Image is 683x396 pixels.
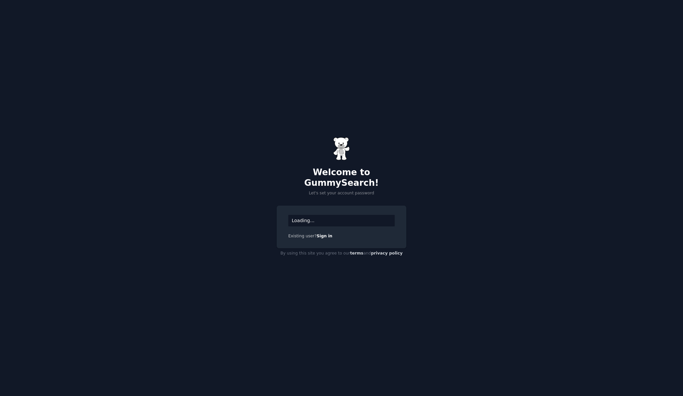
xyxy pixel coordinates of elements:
div: Loading... [288,215,395,226]
div: By using this site you agree to our and [277,248,406,259]
a: terms [350,251,363,256]
a: Sign in [317,234,333,238]
span: Existing user? [288,234,317,238]
a: privacy policy [371,251,403,256]
img: Gummy Bear [333,137,350,160]
h2: Welcome to GummySearch! [277,167,406,188]
p: Let's set your account password [277,190,406,196]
